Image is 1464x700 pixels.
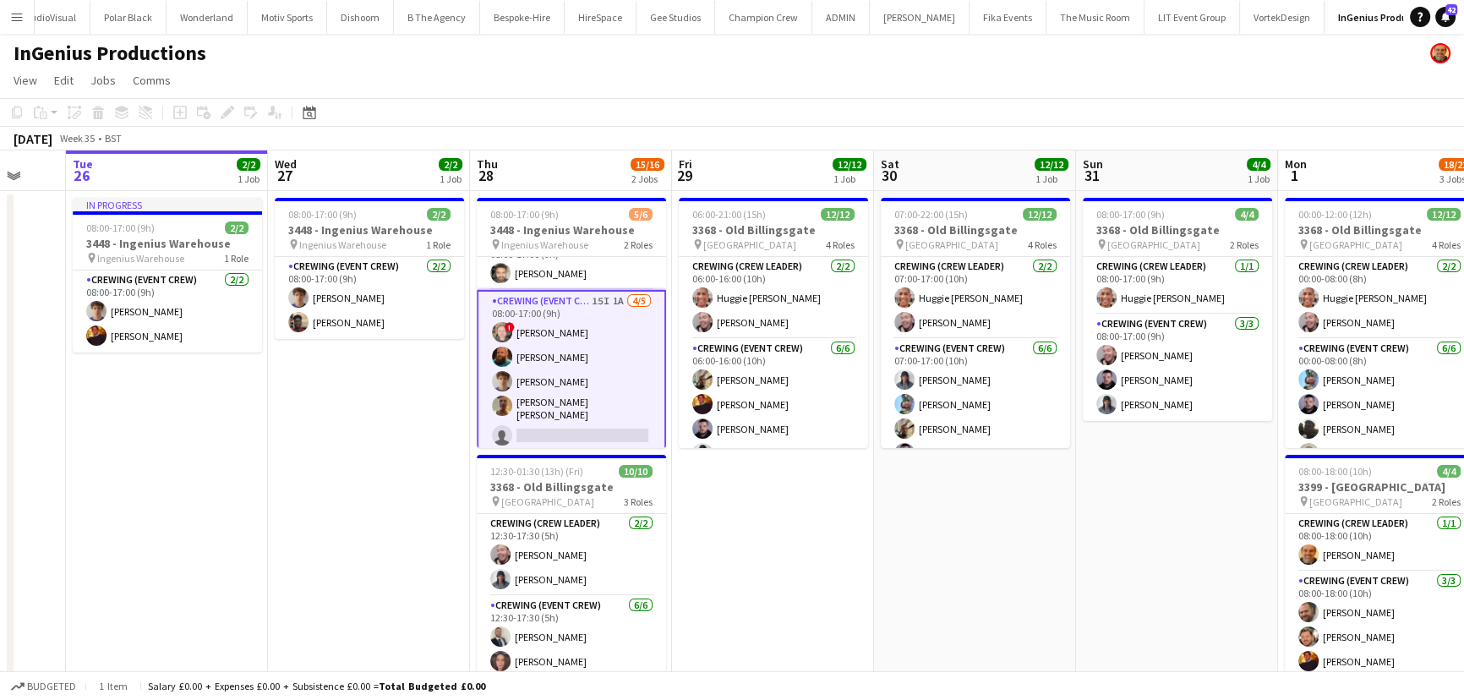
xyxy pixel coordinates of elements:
[881,339,1070,524] app-card-role: Crewing (Event Crew)6/607:00-17:00 (10h)[PERSON_NAME][PERSON_NAME][PERSON_NAME][PERSON_NAME]
[821,208,855,221] span: 12/12
[905,238,998,251] span: [GEOGRAPHIC_DATA]
[1437,465,1461,478] span: 4/4
[679,257,868,339] app-card-role: Crewing (Crew Leader)2/206:00-16:00 (10h)Huggie [PERSON_NAME][PERSON_NAME]
[248,1,327,34] button: Motiv Sports
[1432,238,1461,251] span: 4 Roles
[90,73,116,88] span: Jobs
[870,1,970,34] button: [PERSON_NAME]
[167,1,248,34] button: Wonderland
[126,69,178,91] a: Comms
[477,514,666,596] app-card-role: Crewing (Crew Leader)2/212:30-17:30 (5h)[PERSON_NAME][PERSON_NAME]
[881,257,1070,339] app-card-role: Crewing (Crew Leader)2/207:00-17:00 (10h)Huggie [PERSON_NAME][PERSON_NAME]
[1230,238,1259,251] span: 2 Roles
[1023,208,1057,221] span: 12/12
[679,222,868,238] h3: 3368 - Old Billingsgate
[878,166,899,185] span: 30
[275,198,464,339] app-job-card: 08:00-17:00 (9h)2/23448 - Ingenius Warehouse Ingenius Warehouse1 RoleCrewing (Event Crew)2/208:00...
[833,172,866,185] div: 1 Job
[327,1,394,34] button: Dishoom
[501,238,588,251] span: Ingenius Warehouse
[14,73,37,88] span: View
[90,1,167,34] button: Polar Black
[54,73,74,88] span: Edit
[477,479,666,495] h3: 3368 - Old Billingsgate
[679,198,868,448] app-job-card: 06:00-21:00 (15h)12/123368 - Old Billingsgate [GEOGRAPHIC_DATA]4 RolesCrewing (Crew Leader)2/206:...
[1309,495,1402,508] span: [GEOGRAPHIC_DATA]
[238,172,259,185] div: 1 Job
[73,271,262,353] app-card-role: Crewing (Event Crew)2/208:00-17:00 (9h)[PERSON_NAME][PERSON_NAME]
[894,208,968,221] span: 07:00-22:00 (15h)
[881,156,899,172] span: Sat
[440,172,462,185] div: 1 Job
[715,1,812,34] button: Champion Crew
[73,236,262,251] h3: 3448 - Ingenius Warehouse
[1046,1,1144,34] button: The Music Room
[237,158,260,171] span: 2/2
[1247,158,1270,171] span: 4/4
[97,252,184,265] span: Ingenius Warehouse
[1028,238,1057,251] span: 4 Roles
[1083,257,1272,314] app-card-role: Crewing (Crew Leader)1/108:00-17:00 (9h)Huggie [PERSON_NAME]
[624,495,653,508] span: 3 Roles
[833,158,866,171] span: 12/12
[14,130,52,147] div: [DATE]
[703,238,796,251] span: [GEOGRAPHIC_DATA]
[225,221,249,234] span: 2/2
[86,221,155,234] span: 08:00-17:00 (9h)
[676,166,692,185] span: 29
[1080,166,1103,185] span: 31
[299,238,386,251] span: Ingenius Warehouse
[1096,208,1165,221] span: 08:00-17:00 (9h)
[970,1,1046,34] button: Fika Events
[1432,495,1461,508] span: 2 Roles
[1035,172,1068,185] div: 1 Job
[1282,166,1307,185] span: 1
[1298,208,1372,221] span: 00:00-12:00 (12h)
[477,198,666,448] app-job-card: 08:00-17:00 (9h)5/63448 - Ingenius Warehouse Ingenius Warehouse2 RolesCrewing (Crew Leader)1/108:...
[1298,465,1372,478] span: 08:00-18:00 (10h)
[1083,198,1272,421] app-job-card: 08:00-17:00 (9h)4/43368 - Old Billingsgate [GEOGRAPHIC_DATA]2 RolesCrewing (Crew Leader)1/108:00-...
[73,198,262,353] app-job-card: In progress08:00-17:00 (9h)2/23448 - Ingenius Warehouse Ingenius Warehouse1 RoleCrewing (Event Cr...
[631,172,664,185] div: 2 Jobs
[679,156,692,172] span: Fri
[275,257,464,339] app-card-role: Crewing (Event Crew)2/208:00-17:00 (9h)[PERSON_NAME][PERSON_NAME]
[439,158,462,171] span: 2/2
[629,208,653,221] span: 5/6
[501,495,594,508] span: [GEOGRAPHIC_DATA]
[1107,238,1200,251] span: [GEOGRAPHIC_DATA]
[84,69,123,91] a: Jobs
[272,166,297,185] span: 27
[1248,172,1270,185] div: 1 Job
[8,677,79,696] button: Budgeted
[1325,1,1451,34] button: InGenius Productions
[70,166,93,185] span: 26
[624,238,653,251] span: 2 Roles
[427,208,451,221] span: 2/2
[1083,156,1103,172] span: Sun
[73,198,262,211] div: In progress
[881,198,1070,448] app-job-card: 07:00-22:00 (15h)12/123368 - Old Billingsgate [GEOGRAPHIC_DATA]4 RolesCrewing (Crew Leader)2/207:...
[275,222,464,238] h3: 3448 - Ingenius Warehouse
[490,208,559,221] span: 08:00-17:00 (9h)
[275,156,297,172] span: Wed
[47,69,80,91] a: Edit
[477,156,498,172] span: Thu
[133,73,171,88] span: Comms
[1427,208,1461,221] span: 12/12
[93,680,134,692] span: 1 item
[1240,1,1325,34] button: VortekDesign
[490,465,583,478] span: 12:30-01:30 (13h) (Fri)
[105,132,122,145] div: BST
[1235,208,1259,221] span: 4/4
[379,680,485,692] span: Total Budgeted £0.00
[148,680,485,692] div: Salary £0.00 + Expenses £0.00 + Subsistence £0.00 =
[1430,43,1450,63] app-user-avatar: Shane King
[1435,7,1456,27] a: 42
[7,69,44,91] a: View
